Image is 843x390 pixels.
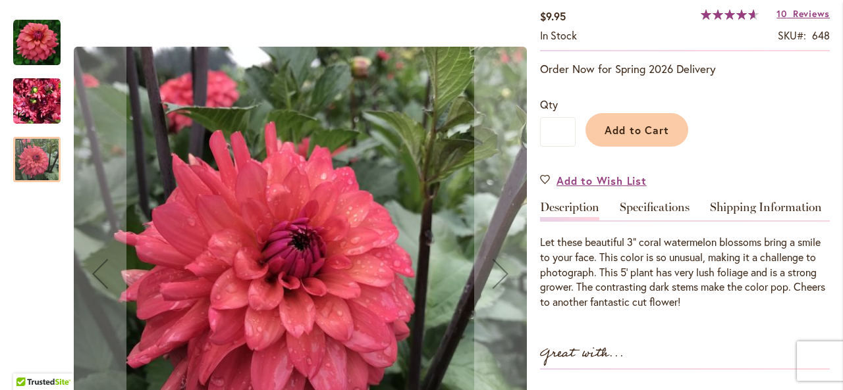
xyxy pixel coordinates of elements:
div: Let these beautiful 3” coral watermelon blossoms bring a smile to your face. This color is so unu... [540,235,830,310]
p: Order Now for Spring 2026 Delivery [540,61,830,77]
div: CHEERS [13,124,61,182]
span: $9.95 [540,9,566,23]
img: CHEERS [13,70,61,133]
button: Add to Cart [585,113,688,147]
span: 10 [776,7,786,20]
span: Add to Cart [605,123,670,137]
div: CHEERS [13,65,74,124]
div: Detailed Product Info [540,201,830,310]
iframe: Launch Accessibility Center [10,343,47,380]
span: Reviews [793,7,830,20]
a: Add to Wish List [540,173,647,188]
span: Add to Wish List [557,173,647,188]
img: CHEERS [13,19,61,66]
a: Specifications [620,201,690,220]
span: Qty [540,97,558,111]
div: 93% [701,9,759,20]
div: Availability [540,28,577,43]
strong: SKU [778,28,806,42]
div: 648 [812,28,830,43]
a: Description [540,201,599,220]
strong: Great with... [540,343,624,364]
span: In stock [540,28,577,42]
a: 10 Reviews [776,7,830,20]
a: Shipping Information [710,201,822,220]
div: CHEERS [13,7,74,65]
